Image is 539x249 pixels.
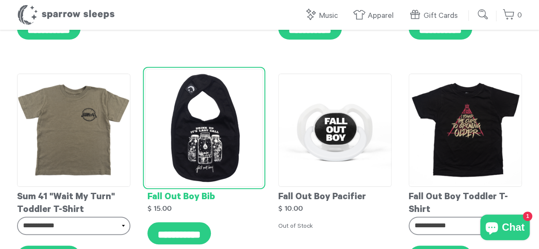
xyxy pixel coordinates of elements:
[17,187,130,217] div: Sum 41 "Wait My Turn" Toddler T-Shirt
[278,187,392,204] div: Fall Out Boy Pacifier
[278,222,392,232] div: Out of Stock
[145,69,263,187] img: fob-bib_grande.png
[278,205,303,212] strong: $ 10.00
[409,7,462,25] a: Gift Cards
[409,74,522,187] img: fob-tee_grande.png
[304,7,342,25] a: Music
[353,7,398,25] a: Apparel
[502,6,522,25] a: 0
[278,74,392,187] img: fob-pacifier_grande.png
[478,215,532,242] inbox-online-store-chat: Shopify online store chat
[147,187,261,204] div: Fall Out Boy Bib
[17,74,130,187] img: Sum41-WaitMyTurnToddlerT-shirt_Front_grande.png
[409,187,522,217] div: Fall Out Boy Toddler T-Shirt
[475,6,492,23] input: Submit
[147,205,172,212] strong: $ 15.00
[17,4,115,26] h1: Sparrow Sleeps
